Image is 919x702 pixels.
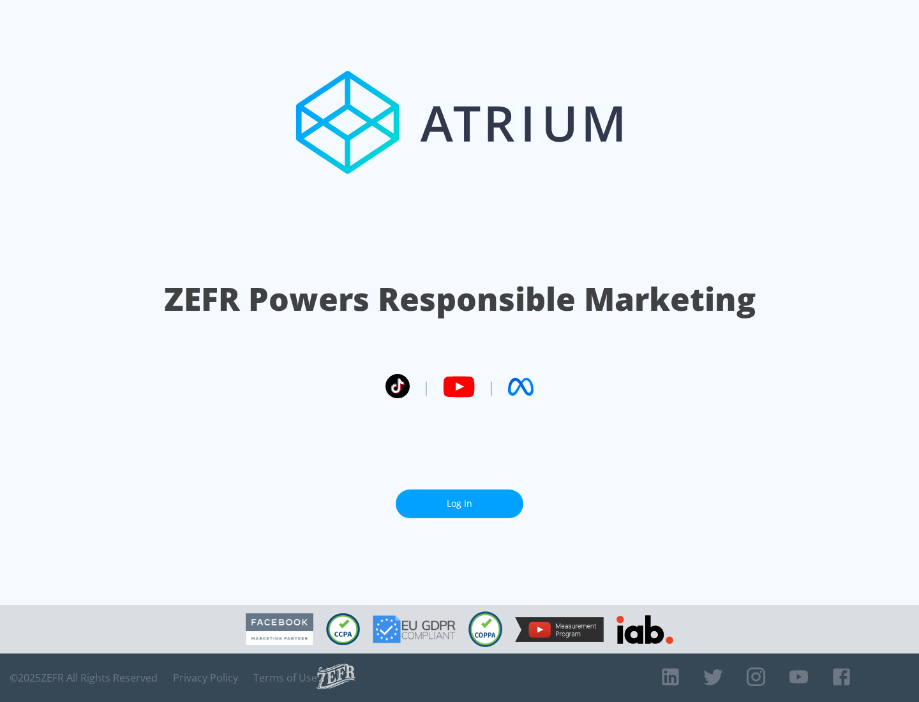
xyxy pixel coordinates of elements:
img: COPPA Compliant [468,611,502,647]
span: | [488,377,495,396]
img: GDPR Compliant [373,615,456,643]
img: YouTube Measurement Program [515,617,604,642]
h1: ZEFR Powers Responsible Marketing [164,277,756,321]
img: Facebook Marketing Partner [246,613,313,646]
a: Log In [396,489,523,518]
span: © 2025 ZEFR All Rights Reserved [10,671,158,684]
img: IAB [616,615,673,644]
a: Privacy Policy [173,671,238,684]
a: Terms of Use [253,671,317,684]
span: | [422,377,430,396]
img: CCPA Compliant [326,613,360,645]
